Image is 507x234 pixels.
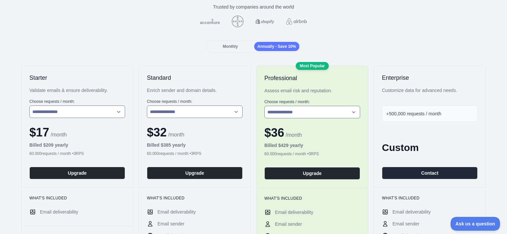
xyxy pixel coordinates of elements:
div: Customize data for advanced needs. [382,87,478,94]
label: Choose requests / month: [147,99,243,104]
iframe: Toggle Customer Support [451,217,500,231]
div: Enrich sender and domain details. [147,87,243,94]
label: Choose requests / month: [264,99,360,104]
div: Assess email risk and reputation. [264,87,360,94]
span: +500,000 requests / month [386,111,441,116]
